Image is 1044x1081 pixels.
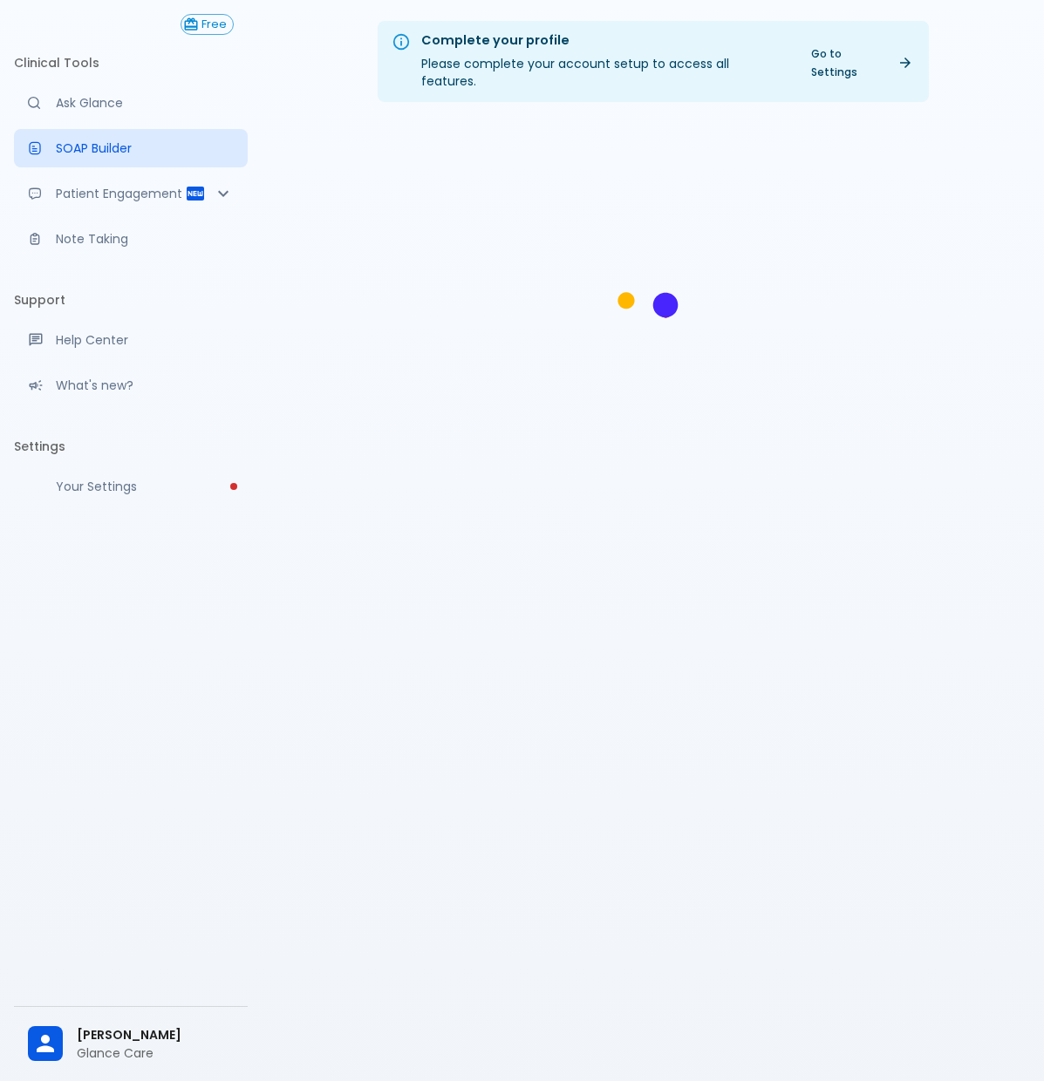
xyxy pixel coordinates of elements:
p: Glance Care [77,1044,234,1062]
p: SOAP Builder [56,139,234,157]
button: Free [181,14,234,35]
div: Please complete your account setup to access all features. [421,26,787,97]
a: Advanced note-taking [14,220,248,258]
li: Clinical Tools [14,42,248,84]
p: What's new? [56,377,234,394]
a: Please complete account setup [14,467,248,506]
div: [PERSON_NAME]Glance Care [14,1014,248,1074]
a: Go to Settings [801,41,922,85]
a: Docugen: Compose a clinical documentation in seconds [14,129,248,167]
p: Note Taking [56,230,234,248]
a: Get help from our support team [14,321,248,359]
li: Support [14,279,248,321]
a: Moramiz: Find ICD10AM codes instantly [14,84,248,122]
div: Recent updates and feature releases [14,366,248,405]
div: Patient Reports & Referrals [14,174,248,213]
span: Free [195,18,233,31]
p: Help Center [56,331,234,349]
li: Settings [14,425,248,467]
a: Click to view or change your subscription [181,14,248,35]
span: [PERSON_NAME] [77,1026,234,1044]
p: Ask Glance [56,94,234,112]
div: Complete your profile [421,31,787,51]
p: Patient Engagement [56,185,185,202]
p: Your Settings [56,478,234,495]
